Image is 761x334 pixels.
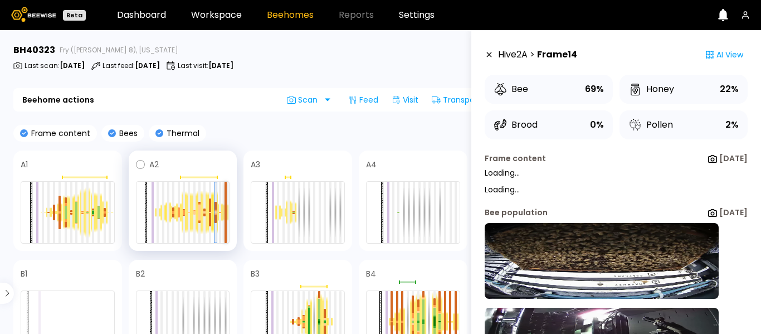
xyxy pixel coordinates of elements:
[485,207,548,219] div: Bee population
[387,91,423,109] div: Visit
[135,61,160,70] b: [DATE]
[628,83,674,96] div: Honey
[485,153,546,164] div: Frame content
[366,270,376,278] h4: B4
[208,61,233,70] b: [DATE]
[537,48,577,61] strong: Frame 14
[720,81,739,97] div: 22%
[344,91,383,109] div: Feed
[590,117,604,133] div: 0%
[366,161,377,168] h4: A4
[399,11,435,20] a: Settings
[485,169,748,177] p: Loading...
[485,223,719,299] img: 20250929_034945_-0700-a-1278-front-40323-XXXX9klt.jpg
[191,11,242,20] a: Workspace
[149,161,159,168] h4: A2
[719,153,748,164] b: [DATE]
[163,129,199,137] p: Thermal
[494,118,538,132] div: Brood
[117,11,166,20] a: Dashboard
[103,62,160,69] p: Last feed :
[60,47,178,54] span: Fry ([PERSON_NAME] 8), [US_STATE]
[725,117,739,133] div: 2%
[585,81,604,97] div: 69%
[25,62,85,69] p: Last scan :
[628,118,673,132] div: Pollen
[60,61,85,70] b: [DATE]
[178,62,233,69] p: Last visit :
[494,83,528,96] div: Bee
[251,161,260,168] h4: A3
[485,186,748,193] p: Loading...
[11,7,56,22] img: Beewise logo
[63,10,86,21] div: Beta
[267,11,314,20] a: Beehomes
[136,270,145,278] h4: B2
[251,270,260,278] h4: B3
[719,207,748,218] b: [DATE]
[13,46,55,55] h3: BH 40323
[116,129,138,137] p: Bees
[427,91,485,109] div: Transport
[701,43,748,66] div: AI View
[498,43,577,66] div: Hive 2 A >
[21,161,28,168] h4: A1
[339,11,374,20] span: Reports
[21,270,27,278] h4: B1
[287,95,321,104] span: Scan
[28,129,90,137] p: Frame content
[22,96,94,104] b: Beehome actions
